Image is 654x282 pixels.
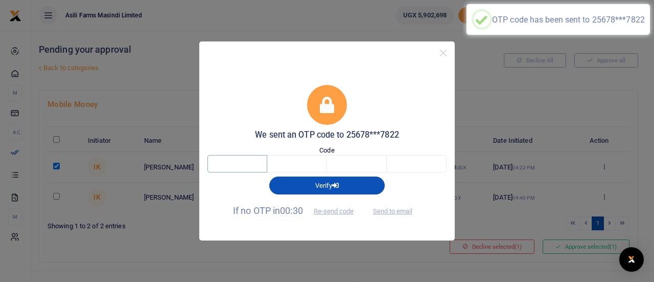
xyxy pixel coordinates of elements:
button: Close [436,46,451,60]
div: Open Intercom Messenger [619,247,644,272]
button: Verify [269,177,385,194]
span: If no OTP in [233,205,362,216]
label: Code [319,145,334,156]
div: OTP code has been sent to 25678***7822 [492,15,645,25]
h5: We sent an OTP code to 25678***7822 [207,130,447,140]
span: 00:30 [280,205,303,216]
